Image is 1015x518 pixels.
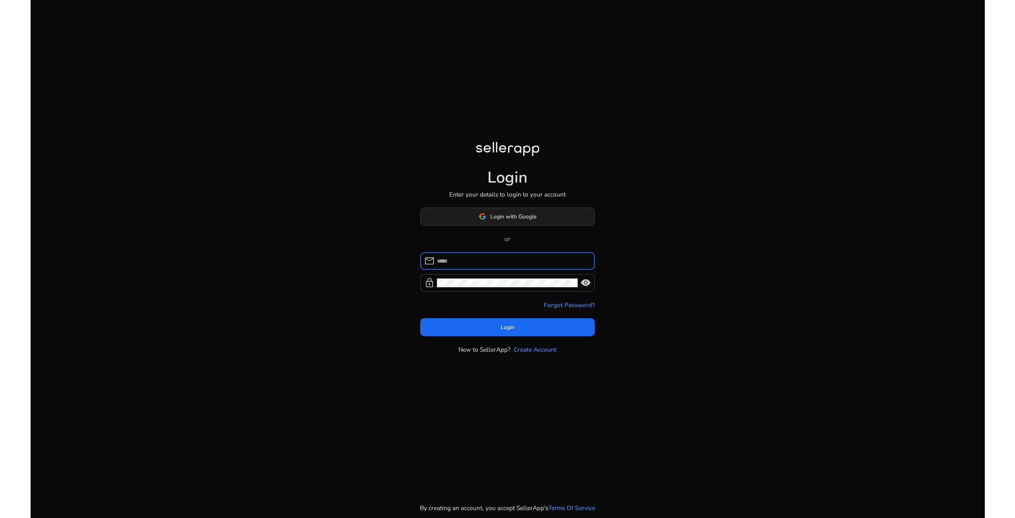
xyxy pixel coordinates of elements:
a: Forgot Password? [544,300,595,310]
p: Enter your details to login to your account [449,190,566,199]
button: Login [420,318,595,336]
span: lock [424,278,435,288]
a: Terms Of Service [548,503,595,512]
span: Login [501,323,514,331]
img: google-logo.svg [479,213,486,220]
p: or [420,234,595,243]
span: Login with Google [490,212,536,221]
button: Login with Google [420,208,595,226]
span: mail [424,256,435,266]
h1: Login [487,168,528,187]
a: Create Account [514,345,557,354]
span: visibility [580,278,591,288]
p: New to SellerApp? [458,345,510,354]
